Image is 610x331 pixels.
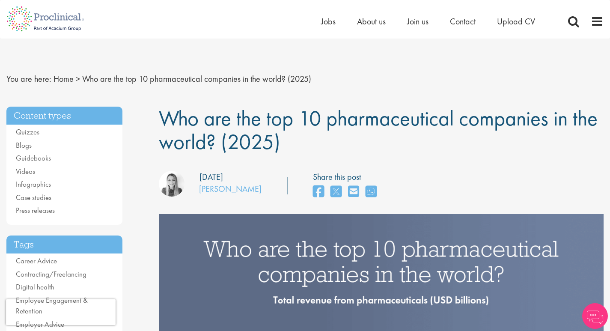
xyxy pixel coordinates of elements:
a: share on twitter [330,183,342,201]
a: Contact [450,16,476,27]
a: share on facebook [313,183,324,201]
a: Career Advice [16,256,57,265]
a: Videos [16,167,35,176]
a: breadcrumb link [54,73,74,84]
a: Press releases [16,206,55,215]
a: share on email [348,183,359,201]
a: Infographics [16,179,51,189]
a: Blogs [16,140,32,150]
a: Jobs [321,16,336,27]
h3: Content types [6,107,122,125]
span: Who are the top 10 pharmaceutical companies in the world? (2025) [82,73,311,84]
a: Digital health [16,282,54,292]
a: Employee Engagement & Retention [16,295,88,316]
span: Who are the top 10 pharmaceutical companies in the world? (2025) [159,104,598,155]
a: [PERSON_NAME] [199,183,262,194]
a: About us [357,16,386,27]
a: share on whats app [366,183,377,201]
label: Share this post [313,171,381,183]
a: Upload CV [497,16,535,27]
img: Chatbot [582,303,608,329]
span: > [76,73,80,84]
iframe: reCAPTCHA [6,299,116,325]
img: Hannah Burke [159,171,184,197]
a: Quizzes [16,127,39,137]
a: Join us [407,16,428,27]
span: You are here: [6,73,51,84]
a: Employer Advice [16,319,64,329]
a: Guidebooks [16,153,51,163]
a: Contracting/Freelancing [16,269,86,279]
div: [DATE] [199,171,223,183]
a: Case studies [16,193,51,202]
h3: Tags [6,236,122,254]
